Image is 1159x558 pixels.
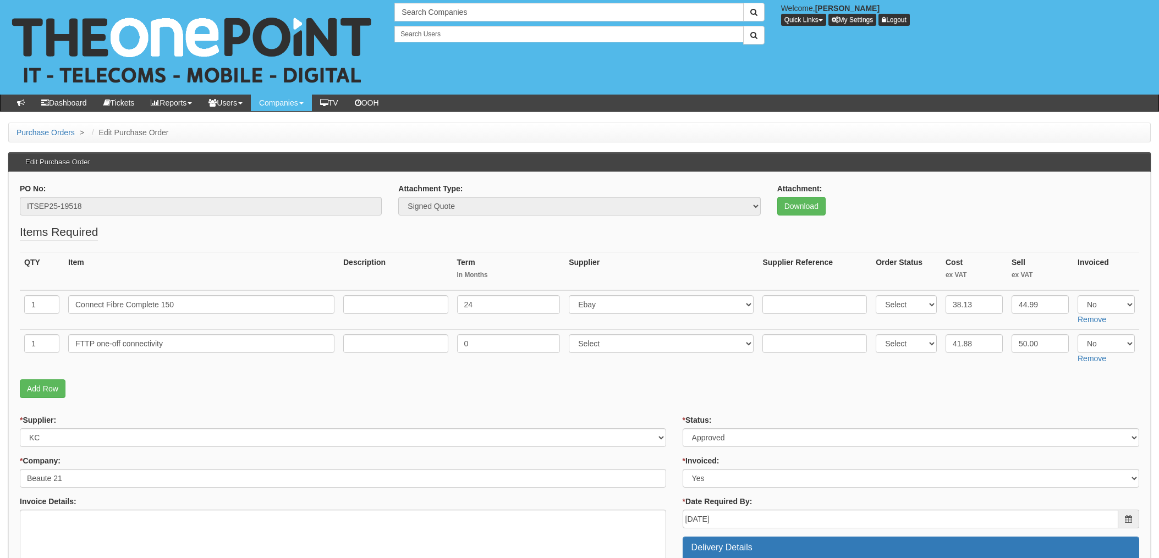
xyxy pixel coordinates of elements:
[200,95,251,111] a: Users
[1073,252,1139,291] th: Invoiced
[777,183,822,194] label: Attachment:
[20,455,61,466] label: Company:
[142,95,200,111] a: Reports
[77,128,87,137] span: >
[17,128,75,137] a: Purchase Orders
[777,197,826,216] a: Download
[347,95,387,111] a: OOH
[312,95,347,111] a: TV
[20,224,98,241] legend: Items Required
[683,415,712,426] label: Status:
[20,415,56,426] label: Supplier:
[20,379,65,398] a: Add Row
[773,3,1159,26] div: Welcome,
[394,26,743,42] input: Search Users
[815,4,880,13] b: [PERSON_NAME]
[1078,354,1106,363] a: Remove
[20,252,64,291] th: QTY
[1078,315,1106,324] a: Remove
[251,95,312,111] a: Companies
[691,543,1130,553] h3: Delivery Details
[683,496,752,507] label: Date Required By:
[394,3,743,21] input: Search Companies
[871,252,941,291] th: Order Status
[89,127,169,138] li: Edit Purchase Order
[828,14,877,26] a: My Settings
[20,183,46,194] label: PO No:
[64,252,339,291] th: Item
[95,95,143,111] a: Tickets
[33,95,95,111] a: Dashboard
[398,183,463,194] label: Attachment Type:
[781,14,826,26] button: Quick Links
[1012,270,1069,280] small: ex VAT
[683,455,719,466] label: Invoiced:
[457,270,561,280] small: In Months
[1007,252,1073,291] th: Sell
[339,252,453,291] th: Description
[878,14,910,26] a: Logout
[20,153,96,172] h3: Edit Purchase Order
[20,496,76,507] label: Invoice Details:
[564,252,758,291] th: Supplier
[946,270,1003,280] small: ex VAT
[758,252,871,291] th: Supplier Reference
[453,252,565,291] th: Term
[941,252,1007,291] th: Cost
